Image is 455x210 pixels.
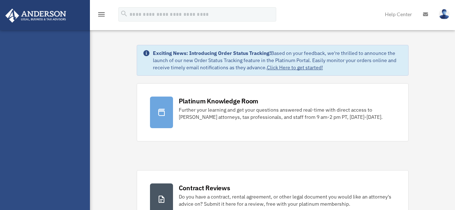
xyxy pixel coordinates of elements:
div: Platinum Knowledge Room [179,97,259,106]
i: search [120,10,128,18]
img: User Pic [439,9,450,19]
a: Click Here to get started! [267,64,323,71]
div: Further your learning and get your questions answered real-time with direct access to [PERSON_NAM... [179,106,395,121]
strong: Exciting News: Introducing Order Status Tracking! [153,50,271,56]
div: Do you have a contract, rental agreement, or other legal document you would like an attorney's ad... [179,193,395,207]
i: menu [97,10,106,19]
img: Anderson Advisors Platinum Portal [3,9,68,23]
a: Platinum Knowledge Room Further your learning and get your questions answered real-time with dire... [137,83,409,141]
div: Contract Reviews [179,183,230,192]
div: Based on your feedback, we're thrilled to announce the launch of our new Order Status Tracking fe... [153,50,402,71]
a: menu [97,13,106,19]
